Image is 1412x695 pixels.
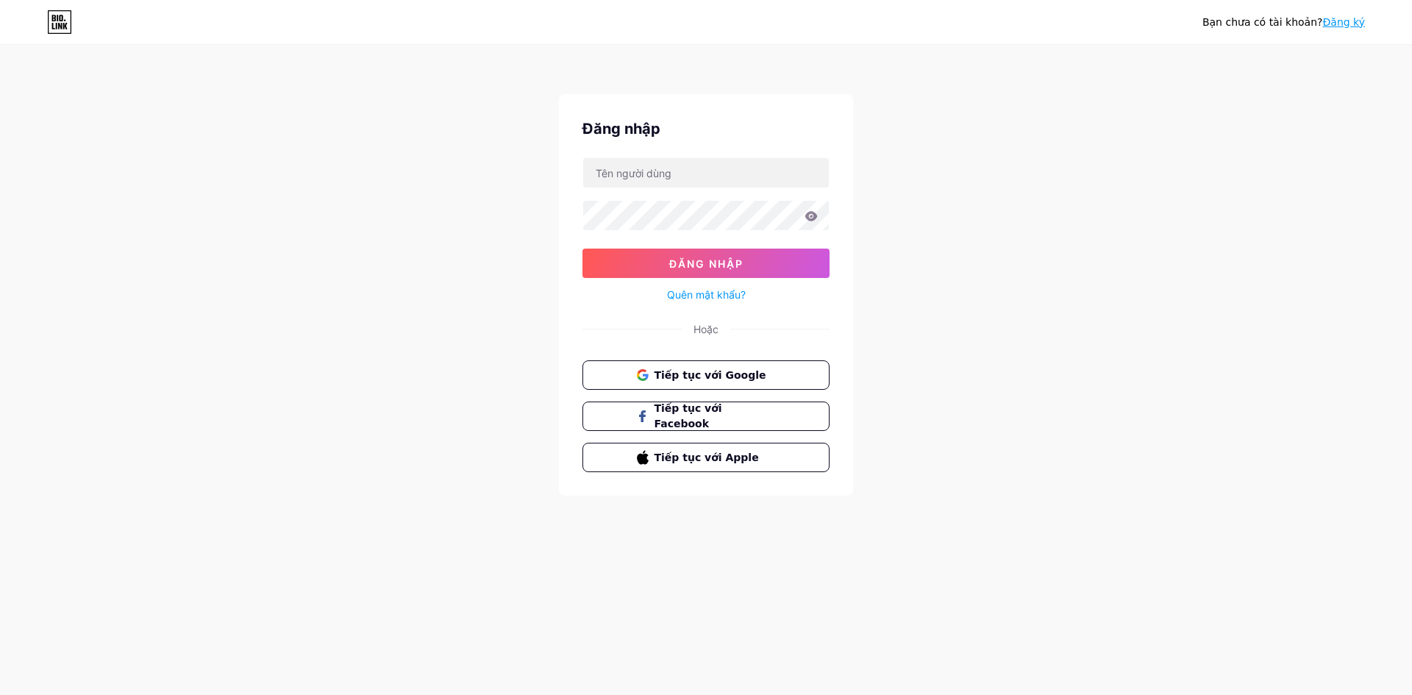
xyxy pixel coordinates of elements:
a: Quên mật khẩu? [667,287,746,302]
button: Tiếp tục với Facebook [582,402,830,431]
input: Tên người dùng [583,158,829,188]
font: Quên mật khẩu? [667,288,746,301]
font: Hoặc [693,323,719,335]
font: Tiếp tục với Apple [655,452,759,463]
font: Tiếp tục với Google [655,369,766,381]
font: Tiếp tục với Facebook [655,402,722,430]
button: Đăng nhập [582,249,830,278]
button: Tiếp tục với Apple [582,443,830,472]
button: Tiếp tục với Google [582,360,830,390]
font: Đăng nhập [669,257,744,270]
a: Đăng ký [1322,16,1365,28]
font: Bạn chưa có tài khoản? [1202,16,1323,28]
font: Đăng nhập [582,120,660,138]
